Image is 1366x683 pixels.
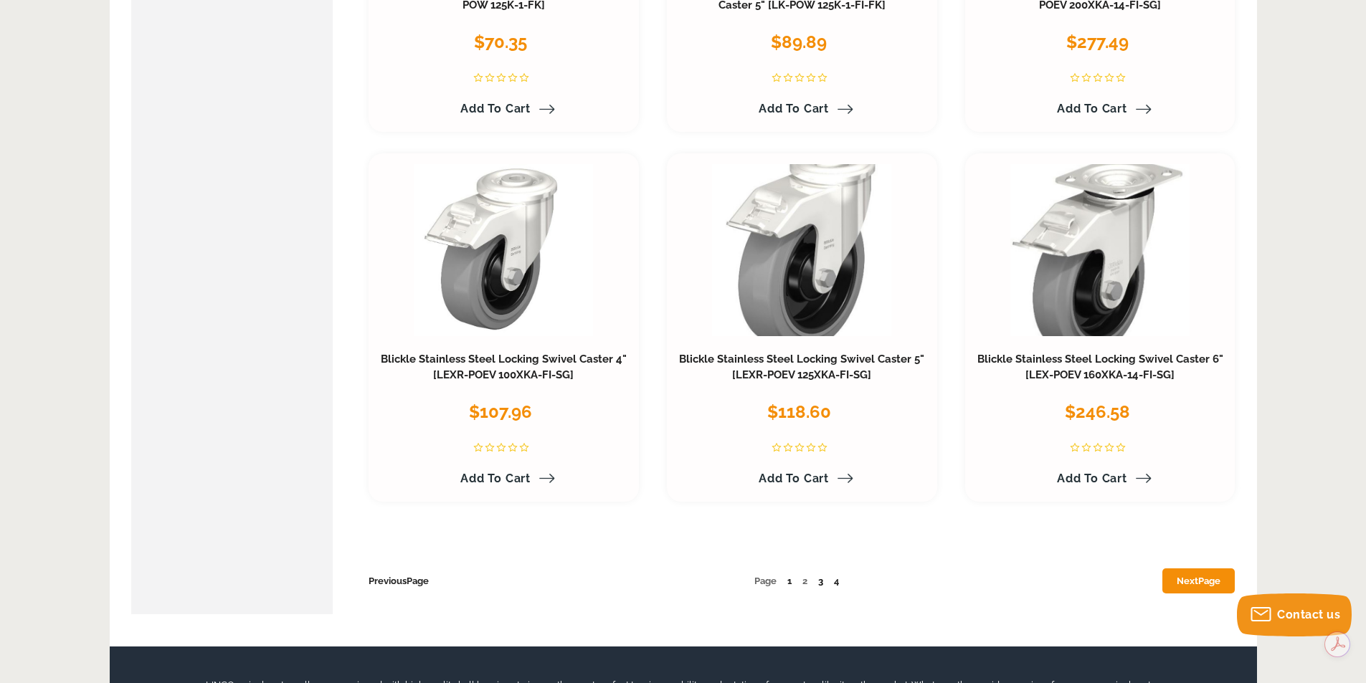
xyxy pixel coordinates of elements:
[407,575,429,586] span: Page
[679,353,924,381] a: Blickle Stainless Steel Locking Swivel Caster 5" [LEXR-POEV 125XKA-FI-SG]
[1048,97,1152,121] a: Add to Cart
[1066,32,1129,52] span: $277.49
[1057,102,1127,115] span: Add to Cart
[754,575,777,586] span: Page
[1162,568,1235,593] a: NextPage
[750,97,853,121] a: Add to Cart
[834,575,839,586] a: 4
[759,472,829,485] span: Add to Cart
[787,575,792,586] a: 1
[750,467,853,491] a: Add to Cart
[977,353,1223,381] a: Blickle Stainless Steel Locking Swivel Caster 6" [LEX-POEV 160XKA-14-FI-SG]
[452,97,555,121] a: Add to Cart
[474,32,527,52] span: $70.35
[802,575,807,586] span: 2
[1048,467,1152,491] a: Add to Cart
[1065,401,1130,422] span: $246.58
[452,467,555,491] a: Add to Cart
[1277,608,1340,621] span: Contact us
[460,472,531,485] span: Add to Cart
[771,32,827,52] span: $89.89
[469,401,532,422] span: $107.96
[1057,472,1127,485] span: Add to Cart
[460,102,531,115] span: Add to Cart
[1198,575,1220,586] span: Page
[369,575,429,586] a: PreviousPage
[759,102,829,115] span: Add to Cart
[818,575,823,586] a: 3
[767,401,831,422] span: $118.60
[1237,593,1352,636] button: Contact us
[381,353,627,381] a: Blickle Stainless Steel Locking Swivel Caster 4" [LEXR-POEV 100XKA-FI-SG]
